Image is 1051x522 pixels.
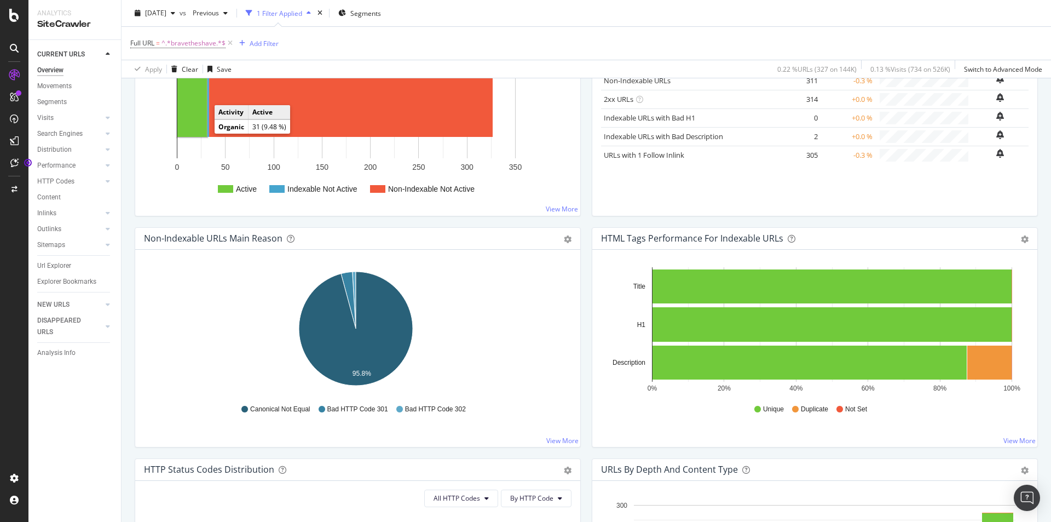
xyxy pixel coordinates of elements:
[37,299,102,311] a: NEW URLS
[777,108,821,127] td: 0
[1014,485,1040,511] div: Open Intercom Messenger
[182,64,198,73] div: Clear
[241,4,315,22] button: 1 Filter Applied
[37,18,112,31] div: SiteCrawler
[601,464,738,475] div: URLs by Depth and Content Type
[461,163,474,171] text: 300
[364,163,377,171] text: 200
[37,96,113,108] a: Segments
[37,176,74,187] div: HTTP Codes
[633,283,646,290] text: Title
[37,81,113,92] a: Movements
[821,108,875,127] td: +0.0 %
[37,49,85,60] div: CURRENT URLS
[37,223,61,235] div: Outlinks
[37,160,102,171] a: Performance
[604,150,684,160] a: URLs with 1 Follow Inlink
[564,236,571,243] div: gear
[144,36,568,207] svg: A chart.
[604,131,723,141] a: Indexable URLs with Bad Description
[37,192,61,203] div: Content
[37,176,102,187] a: HTTP Codes
[37,223,102,235] a: Outlinks
[501,490,571,507] button: By HTTP Code
[604,94,633,104] a: 2xx URLs
[167,60,198,78] button: Clear
[763,405,784,414] span: Unique
[257,8,302,18] div: 1 Filter Applied
[777,64,857,73] div: 0.22 % URLs ( 327 on 144K )
[250,38,279,48] div: Add Filter
[37,65,63,76] div: Overview
[221,163,230,171] text: 50
[604,76,671,85] a: Non-Indexable URLs
[249,105,291,119] td: Active
[144,464,274,475] div: HTTP Status Codes Distribution
[424,490,498,507] button: All HTTP Codes
[996,74,1004,83] div: bell-plus
[217,64,232,73] div: Save
[604,113,695,123] a: Indexable URLs with Bad H1
[821,71,875,90] td: -0.3 %
[405,405,466,414] span: Bad HTTP Code 302
[1021,236,1029,243] div: gear
[37,260,71,272] div: Url Explorer
[1003,436,1036,445] a: View More
[236,185,257,193] text: Active
[821,127,875,146] td: +0.0 %
[37,276,96,288] div: Explorer Bookmarks
[130,60,162,78] button: Apply
[315,8,325,19] div: times
[188,8,219,18] span: Previous
[996,149,1004,158] div: bell-plus
[996,112,1004,121] div: bell-plus
[777,146,821,164] td: 305
[188,4,232,22] button: Previous
[175,163,180,171] text: 0
[37,9,112,18] div: Analytics
[144,267,568,394] svg: A chart.
[37,49,102,60] a: CURRENT URLS
[316,163,329,171] text: 150
[37,128,102,140] a: Search Engines
[23,158,33,168] div: Tooltip anchor
[412,163,425,171] text: 250
[161,36,226,51] span: ^.*bravetheshave.*$
[235,37,279,50] button: Add Filter
[434,494,480,503] span: All HTTP Codes
[648,385,657,392] text: 0%
[546,204,578,214] a: View More
[996,130,1004,139] div: bell-plus
[601,267,1025,394] div: A chart.
[130,4,180,22] button: [DATE]
[1003,385,1020,392] text: 100%
[37,144,72,156] div: Distribution
[777,90,821,108] td: 314
[801,405,828,414] span: Duplicate
[37,208,56,219] div: Inlinks
[37,208,102,219] a: Inlinks
[933,385,946,392] text: 80%
[616,502,627,509] text: 300
[130,38,154,48] span: Full URL
[215,120,249,134] td: Organic
[37,96,67,108] div: Segments
[870,64,950,73] div: 0.13 % Visits ( 734 on 526K )
[637,321,646,329] text: H1
[37,347,113,359] a: Analysis Info
[37,315,102,338] a: DISAPPEARED URLS
[37,239,102,251] a: Sitemaps
[145,8,166,18] span: 2025 Aug. 15th
[996,93,1004,102] div: bell-plus
[546,436,579,445] a: View More
[180,8,188,18] span: vs
[249,120,291,134] td: 31 (9.48 %)
[37,347,76,359] div: Analysis Info
[964,64,1042,73] div: Switch to Advanced Mode
[287,185,357,193] text: Indexable Not Active
[601,233,783,244] div: HTML Tags Performance for Indexable URLs
[156,38,160,48] span: =
[718,385,731,392] text: 20%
